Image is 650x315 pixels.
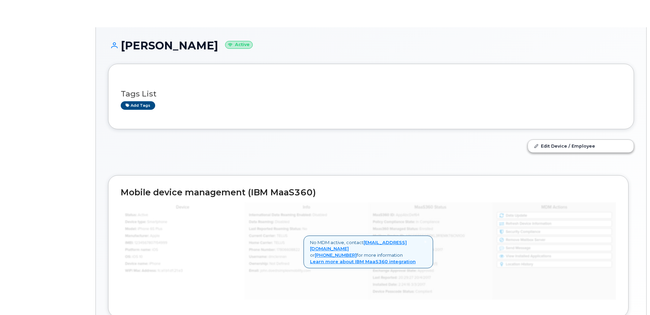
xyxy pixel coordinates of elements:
[424,239,427,245] span: ×
[304,236,433,268] div: No MDM active, contact or for more information
[225,41,253,49] small: Active
[121,90,621,98] h3: Tags List
[121,188,616,197] h2: Mobile device management (IBM MaaS360)
[121,101,155,110] a: Add tags
[310,240,407,252] a: [EMAIL_ADDRESS][DOMAIN_NAME]
[528,140,634,152] a: Edit Device / Employee
[315,252,357,258] a: [PHONE_NUMBER]
[121,202,616,299] img: mdm_maas360_data_lg-147edf4ce5891b6e296acbe60ee4acd306360f73f278574cfef86ac192ea0250.jpg
[424,239,427,244] a: Close
[108,40,634,51] h1: [PERSON_NAME]
[310,259,416,264] a: Learn more about IBM MaaS360 integration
